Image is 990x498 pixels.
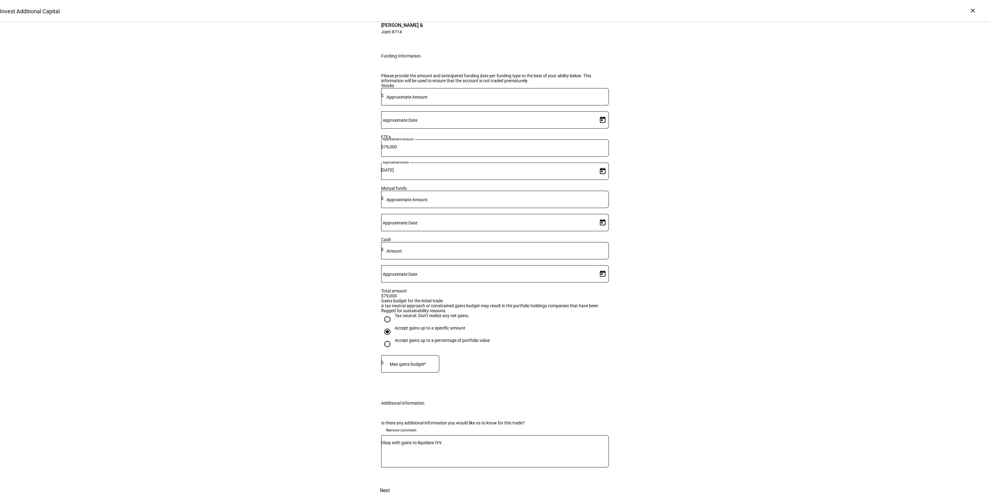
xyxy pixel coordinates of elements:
div: Gains budget for the initial trade [381,298,609,303]
button: Next [371,483,398,498]
div: Mutual funds [381,186,609,191]
mat-label: Approximate Amount [386,197,428,202]
div: Additional Information [381,401,424,406]
div: $79,000 [381,293,609,298]
div: Funding Information [381,53,421,58]
button: Open calendar [596,114,609,126]
mat-label: Approximate Date [383,160,409,164]
span: $ [381,93,384,98]
span: $ [381,196,384,201]
span: $ [381,144,384,149]
div: Accept gains up to a percentage of portfolio value [395,338,490,343]
span: [PERSON_NAME] & [381,22,423,29]
span: Next [380,483,390,498]
button: Open calendar [596,268,609,280]
div: Is there any additional information you would like us to know for this trade? [381,420,609,425]
div: Please provide the amount and anticipated funding date per funding type to the best of your abili... [381,73,609,83]
div: Cash [381,237,609,242]
div: A tax neutral approach or constrained gains budget may result in the portfolio holdings companies... [381,303,609,313]
button: Open calendar [596,165,609,177]
span: $ [381,360,384,365]
mat-label: Approximate Date [383,220,417,225]
span: Joint 8714 [381,29,423,35]
button: Open calendar [596,216,609,229]
div: Total amount [381,288,609,293]
mat-label: Approximate Date [383,272,417,277]
div: Accept gains up to a specific amount [395,326,465,330]
span: $ [381,247,384,252]
div: ETFs [381,134,609,139]
mat-label: Approximate Amount [383,137,414,141]
div: Tax neutral. Don’t realize any net gains. [395,313,469,318]
mat-label: Amount [386,249,402,253]
button: Remove comment [381,425,421,435]
div: Stocks [381,83,609,88]
div: × [968,6,978,15]
mat-label: Max gains budget* [390,362,426,367]
mat-label: Approximate Amount [386,95,428,100]
mat-label: Approximate Date [383,118,417,123]
span: Remove comment [386,425,416,435]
